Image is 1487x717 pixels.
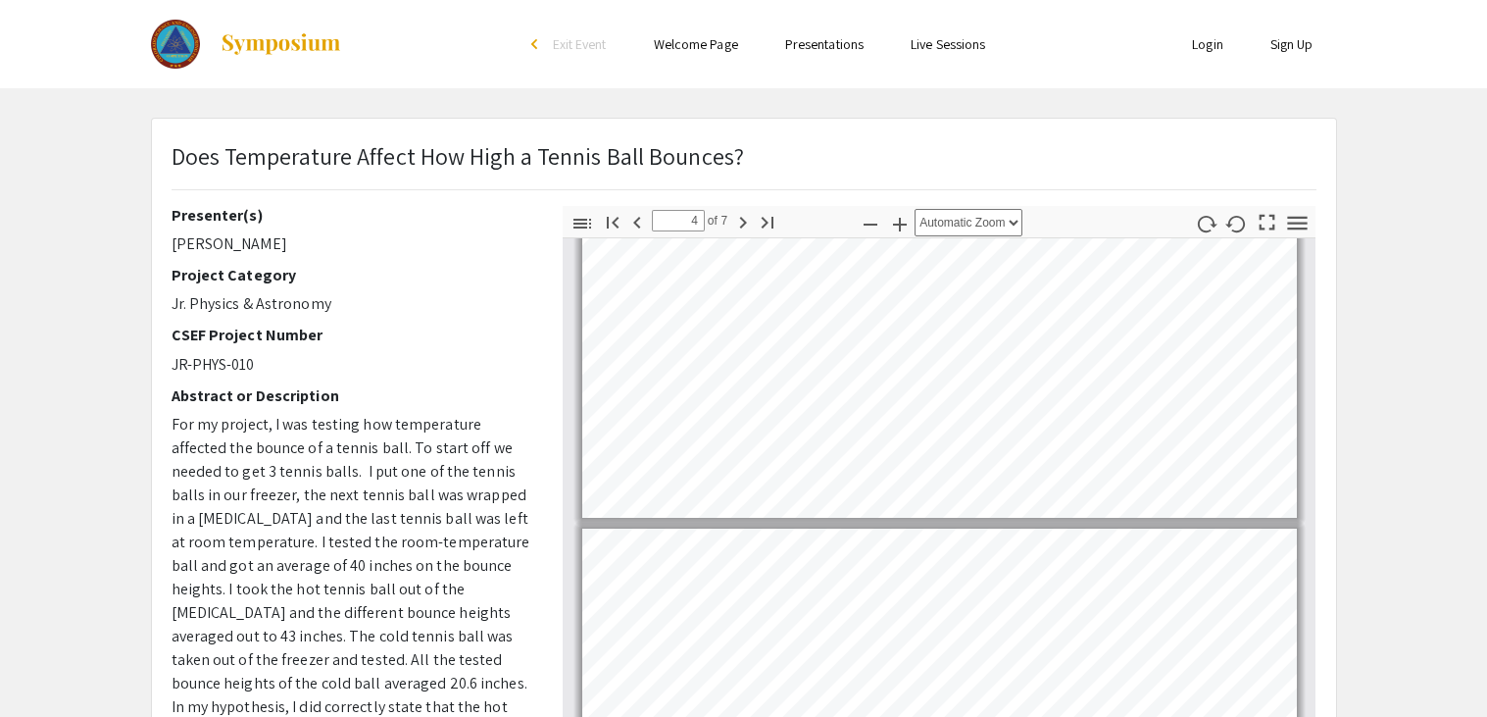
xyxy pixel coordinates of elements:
button: Next Page [726,207,760,235]
span: Exit Event [553,35,607,53]
a: Welcome Page [654,35,738,53]
img: Symposium by ForagerOne [220,32,342,56]
img: The 2023 Colorado Science & Engineering Fair [151,20,201,69]
span: of 7 [705,210,728,231]
button: Zoom Out [854,209,887,237]
button: Rotate Counterclockwise [1219,209,1253,237]
a: Presentations [785,35,864,53]
a: Login [1192,35,1223,53]
button: Rotate Clockwise [1189,209,1222,237]
h2: Abstract or Description [172,386,533,405]
button: Go to First Page [596,207,629,235]
button: Toggle Sidebar [566,209,599,237]
input: Page [652,210,705,231]
a: Live Sessions [911,35,985,53]
button: Previous Page [620,207,654,235]
select: Zoom [915,209,1022,236]
button: Tools [1280,209,1314,237]
p: Does Temperature Affect How High a Tennis Ball Bounces? [172,138,745,174]
a: The 2023 Colorado Science & Engineering Fair [151,20,343,69]
div: Page 4 [573,107,1306,527]
p: JR-PHYS-010 [172,353,533,377]
p: Jr. Physics & Astronomy [172,292,533,316]
div: arrow_back_ios [531,38,543,50]
h2: Project Category [172,266,533,284]
button: Zoom In [883,209,917,237]
button: Go to Last Page [751,207,784,235]
a: Sign Up [1270,35,1314,53]
h2: CSEF Project Number [172,326,533,344]
button: Switch to Presentation Mode [1250,206,1283,234]
h2: Presenter(s) [172,206,533,225]
p: [PERSON_NAME] [172,232,533,256]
